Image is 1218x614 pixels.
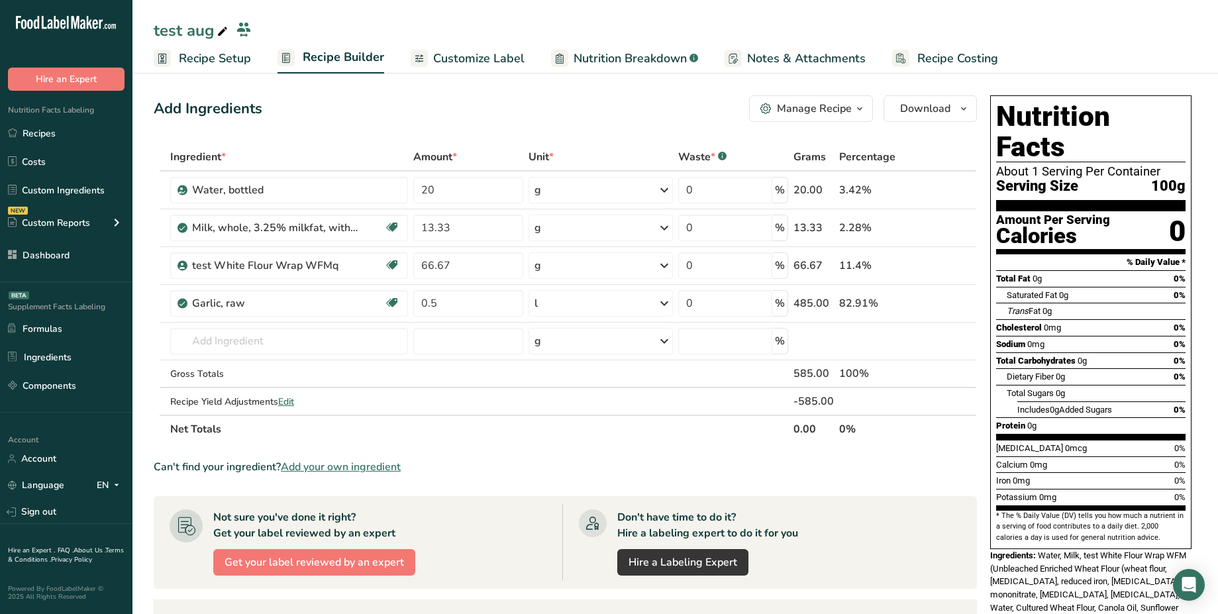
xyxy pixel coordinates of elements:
span: 0% [1174,372,1186,382]
div: Recipe Yield Adjustments [170,395,408,409]
span: Cholesterol [996,323,1042,333]
span: Download [900,101,950,117]
span: 0g [1059,290,1068,300]
div: Custom Reports [8,216,90,230]
div: Don't have time to do it? Hire a labeling expert to do it for you [617,509,798,541]
div: Calories [996,227,1110,246]
span: Sodium [996,339,1025,349]
div: test aug [154,19,230,42]
span: Recipe Costing [917,50,998,68]
span: Nutrition Breakdown [574,50,687,68]
span: 0g [1042,306,1052,316]
input: Add Ingredient [170,328,408,354]
span: Dietary Fiber [1007,372,1054,382]
a: Terms & Conditions . [8,546,124,564]
span: Saturated Fat [1007,290,1057,300]
span: 0% [1174,460,1186,470]
span: 0g [1078,356,1087,366]
span: Grams [793,149,826,165]
button: Download [884,95,977,122]
a: About Us . [74,546,105,555]
div: 0 [1169,214,1186,249]
span: Add your own ingredient [281,459,401,475]
div: Add Ingredients [154,98,262,120]
div: Milk, whole, 3.25% milkfat, without added vitamin A and [MEDICAL_DATA] [192,220,358,236]
div: 20.00 [793,182,834,198]
span: Potassium [996,492,1037,502]
div: Waste [678,149,727,165]
div: Garlic, raw [192,295,358,311]
span: Total Fat [996,274,1031,283]
span: Total Sugars [1007,388,1054,398]
span: Calcium [996,460,1028,470]
button: Manage Recipe [749,95,873,122]
span: 0g [1027,421,1037,431]
div: 100% [839,366,914,382]
span: 0mcg [1065,443,1087,453]
span: 0g [1056,388,1065,398]
section: * The % Daily Value (DV) tells you how much a nutrient in a serving of food contributes to a dail... [996,511,1186,543]
span: Amount [413,149,457,165]
span: 0g [1033,274,1042,283]
span: Percentage [839,149,895,165]
span: Recipe Setup [179,50,251,68]
div: g [534,182,541,198]
span: 0% [1174,476,1186,486]
a: Customize Label [411,44,525,74]
div: Open Intercom Messenger [1173,569,1205,601]
span: 0% [1174,290,1186,300]
div: 82.91% [839,295,914,311]
span: Unit [529,149,554,165]
section: % Daily Value * [996,254,1186,270]
th: 0.00 [791,415,837,442]
button: Get your label reviewed by an expert [213,549,415,576]
div: Amount Per Serving [996,214,1110,227]
span: Edit [278,395,294,408]
div: -585.00 [793,393,834,409]
th: 0% [837,415,917,442]
span: Serving Size [996,178,1078,195]
div: 585.00 [793,366,834,382]
span: 0mg [1030,460,1047,470]
a: Notes & Attachments [725,44,866,74]
div: g [534,333,541,349]
a: Privacy Policy [51,555,92,564]
div: 11.4% [839,258,914,274]
div: EN [97,478,125,493]
span: 0% [1174,323,1186,333]
span: 0mg [1013,476,1030,486]
span: 0% [1174,356,1186,366]
span: [MEDICAL_DATA] [996,443,1063,453]
span: Fat [1007,306,1040,316]
a: Recipe Builder [278,42,384,74]
div: 66.67 [793,258,834,274]
a: Language [8,474,64,497]
span: Total Carbohydrates [996,356,1076,366]
span: 100g [1151,178,1186,195]
span: 0mg [1039,492,1056,502]
div: g [534,258,541,274]
a: Nutrition Breakdown [551,44,698,74]
button: Hire an Expert [8,68,125,91]
div: Water, bottled [192,182,358,198]
div: l [534,295,538,311]
span: Ingredient [170,149,226,165]
span: Iron [996,476,1011,486]
div: Can't find your ingredient? [154,459,977,475]
h1: Nutrition Facts [996,101,1186,162]
span: Includes Added Sugars [1017,405,1112,415]
span: 0g [1050,405,1059,415]
a: Recipe Setup [154,44,251,74]
span: 0% [1174,405,1186,415]
span: 0g [1056,372,1065,382]
span: 0% [1174,339,1186,349]
span: Customize Label [433,50,525,68]
span: 0mg [1044,323,1061,333]
div: 13.33 [793,220,834,236]
div: 3.42% [839,182,914,198]
span: 0mg [1027,339,1044,349]
div: BETA [9,291,29,299]
span: Get your label reviewed by an expert [225,554,404,570]
span: Notes & Attachments [747,50,866,68]
div: NEW [8,207,28,215]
